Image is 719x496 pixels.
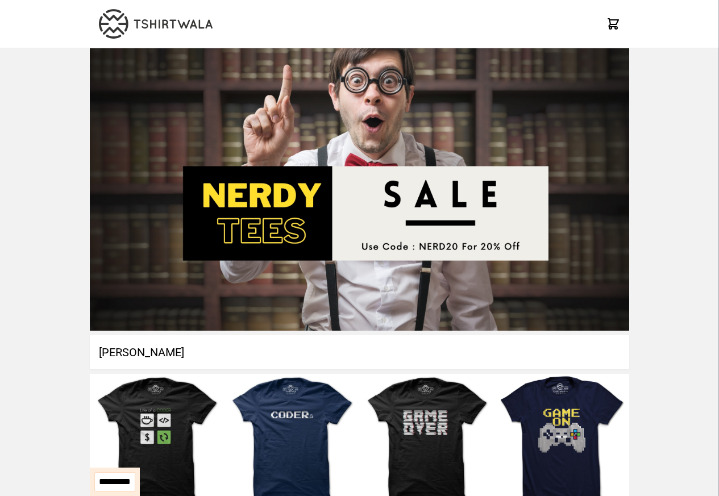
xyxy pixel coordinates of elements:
[90,335,629,369] h1: [PERSON_NAME]
[99,9,213,39] img: TW-LOGO-400-104.png
[90,48,629,331] img: Nerdy Tshirt Category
